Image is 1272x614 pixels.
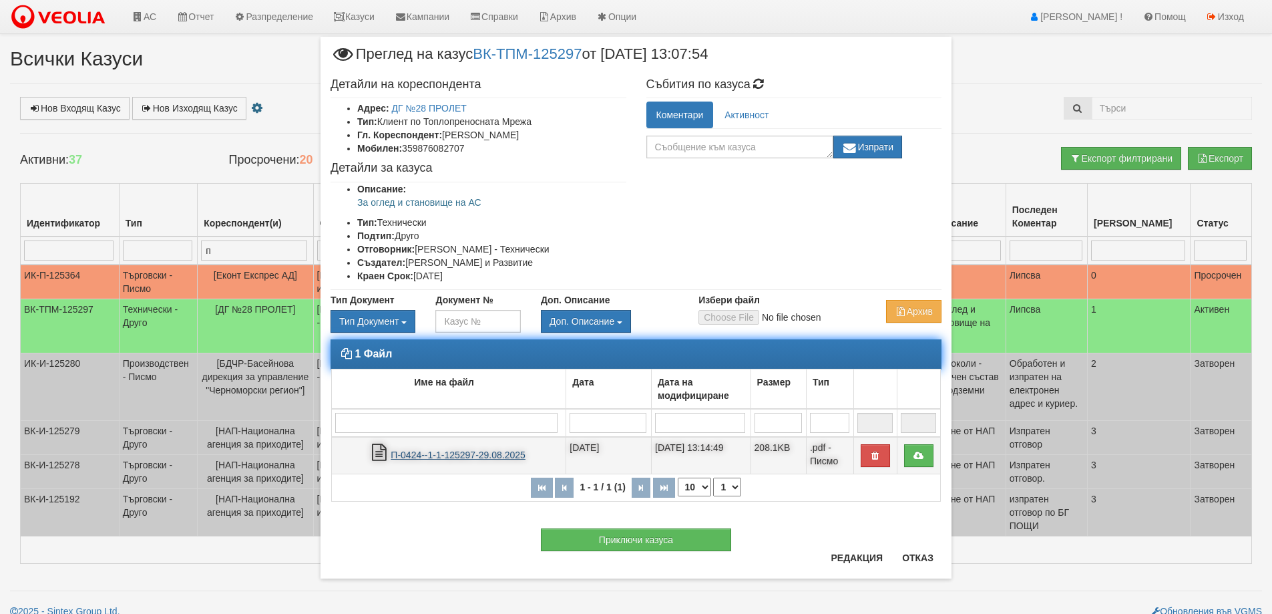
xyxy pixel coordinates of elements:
td: Размер: No sort applied, activate to apply an ascending sort [751,369,806,410]
button: Отказ [894,547,941,569]
li: [PERSON_NAME] [357,128,626,142]
td: [DATE] 13:14:49 [652,437,751,474]
li: Клиент по Топлопреносната Мрежа [357,115,626,128]
b: Създател: [357,257,405,268]
a: Коментари [646,102,714,128]
a: Активност [714,102,779,128]
button: Следваща страница [632,478,650,498]
li: [PERSON_NAME] - Технически [357,243,626,256]
li: [DATE] [357,269,626,283]
b: Описание: [357,184,406,194]
b: Тип [813,377,829,388]
h4: Детайли на кореспондента [331,78,626,92]
p: За оглед и становище на АС [357,196,626,209]
button: Изпрати [833,136,903,158]
button: Последна страница [653,478,675,498]
label: Доп. Описание [541,293,610,307]
a: ВК-ТПМ-125297 [473,45,582,61]
li: [PERSON_NAME] и Развитие [357,256,626,269]
label: Избери файл [698,293,760,307]
td: [DATE] [566,437,652,474]
b: Тип: [357,116,377,127]
td: Тип: No sort applied, activate to apply an ascending sort [806,369,853,410]
a: ДГ №28 ПРОЛЕТ [392,103,467,114]
td: : No sort applied, activate to apply an ascending sort [897,369,940,410]
td: .pdf - Писмо [806,437,853,474]
li: 359876082707 [357,142,626,155]
b: Краен Срок: [357,271,413,281]
div: Двоен клик, за изчистване на избраната стойност. [331,310,415,333]
b: Подтип: [357,231,395,241]
select: Страница номер [713,478,741,496]
input: Казус № [435,310,520,333]
b: Дата на модифициране [658,377,729,401]
b: Адрес: [357,103,389,114]
li: Друго [357,229,626,243]
button: Доп. Описание [541,310,631,333]
td: Име на файл: No sort applied, activate to apply an ascending sort [332,369,566,410]
td: Дата на модифициране: No sort applied, activate to apply an ascending sort [652,369,751,410]
b: Дата [572,377,594,388]
button: Предишна страница [555,478,574,498]
b: Мобилен: [357,143,402,154]
label: Документ № [435,293,493,307]
b: Гл. Кореспондент: [357,130,442,140]
button: Тип Документ [331,310,415,333]
td: : No sort applied, activate to apply an ascending sort [853,369,897,410]
tr: П-0424--1-1-125297-29.08.2025.pdf - Писмо [332,437,941,474]
h4: Събития по казуса [646,78,942,92]
strong: 1 Файл [355,348,392,359]
span: Преглед на казус от [DATE] 13:07:54 [331,47,708,71]
span: 1 - 1 / 1 (1) [576,482,628,492]
button: Приключи казуса [541,528,731,551]
label: Тип Документ [331,293,395,307]
td: 208.1KB [751,437,806,474]
b: Тип: [357,217,377,228]
b: Име на файл [414,377,474,388]
a: П-0424--1-1-125297-29.08.2025 [391,450,525,460]
select: Брой редове на страница [678,478,711,496]
button: Първа страница [531,478,553,498]
button: Архив [886,300,941,323]
div: Двоен клик, за изчистване на избраната стойност. [541,310,678,333]
b: Отговорник: [357,244,415,255]
h4: Детайли за казуса [331,162,626,175]
button: Редакция [823,547,891,569]
b: Размер [757,377,791,388]
li: Технически [357,216,626,229]
span: Тип Документ [339,316,399,327]
span: Доп. Описание [550,316,614,327]
td: Дата: No sort applied, activate to apply an ascending sort [566,369,652,410]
